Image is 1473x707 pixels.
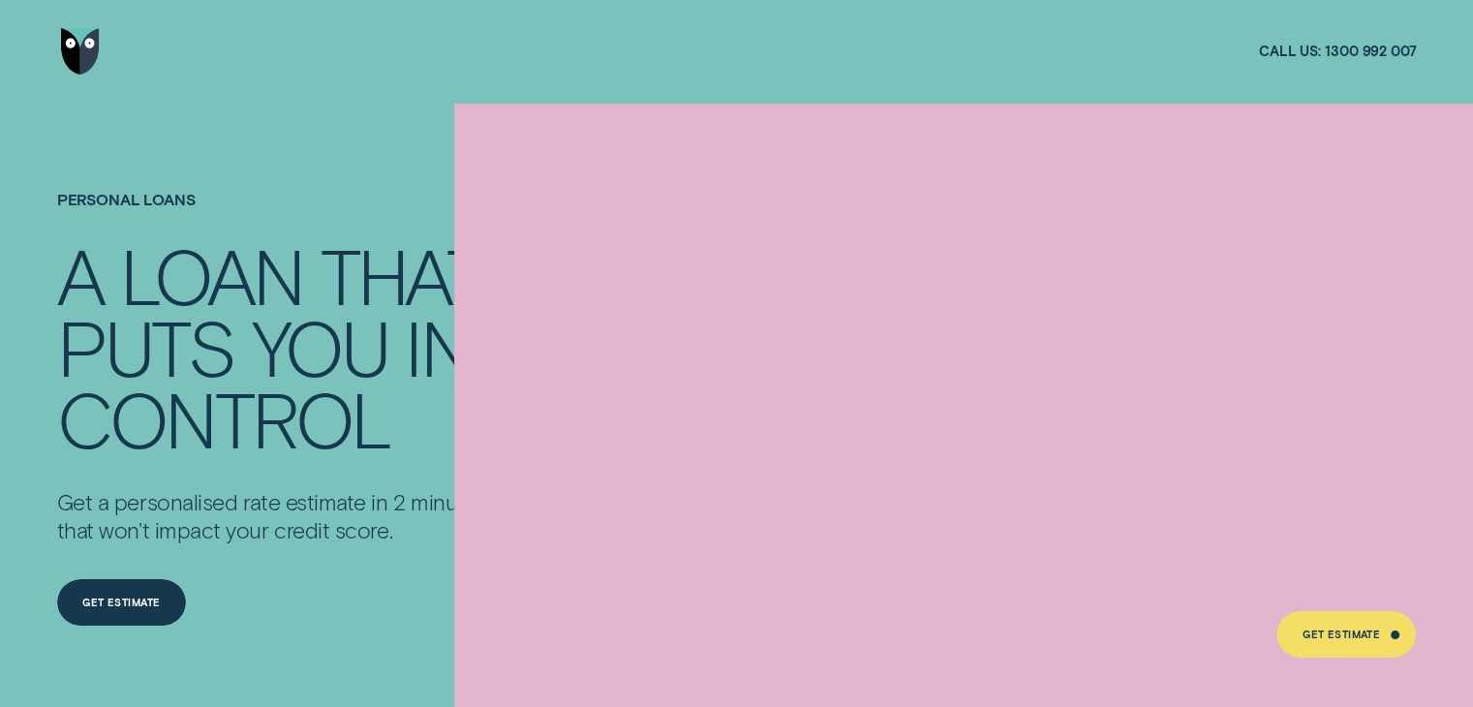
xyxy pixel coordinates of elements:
[1325,43,1416,61] span: 1300 992 007
[1259,43,1321,61] span: Call us:
[57,238,103,310] div: A
[57,191,505,238] h1: Personal Loans
[320,238,483,310] div: THAT
[1259,43,1416,61] a: Call us:1300 992 007
[57,238,505,454] h4: A LOAN THAT PUTS YOU IN CONTROL
[405,310,470,382] div: IN
[1276,611,1416,658] a: Get Estimate
[252,310,387,382] div: YOU
[120,238,302,310] div: LOAN
[57,488,505,544] p: Get a personalised rate estimate in 2 minutes that won't impact your credit score.
[57,579,186,626] a: Get Estimate
[61,28,100,75] img: Wisr
[57,310,234,382] div: PUTS
[57,382,390,453] div: CONTROL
